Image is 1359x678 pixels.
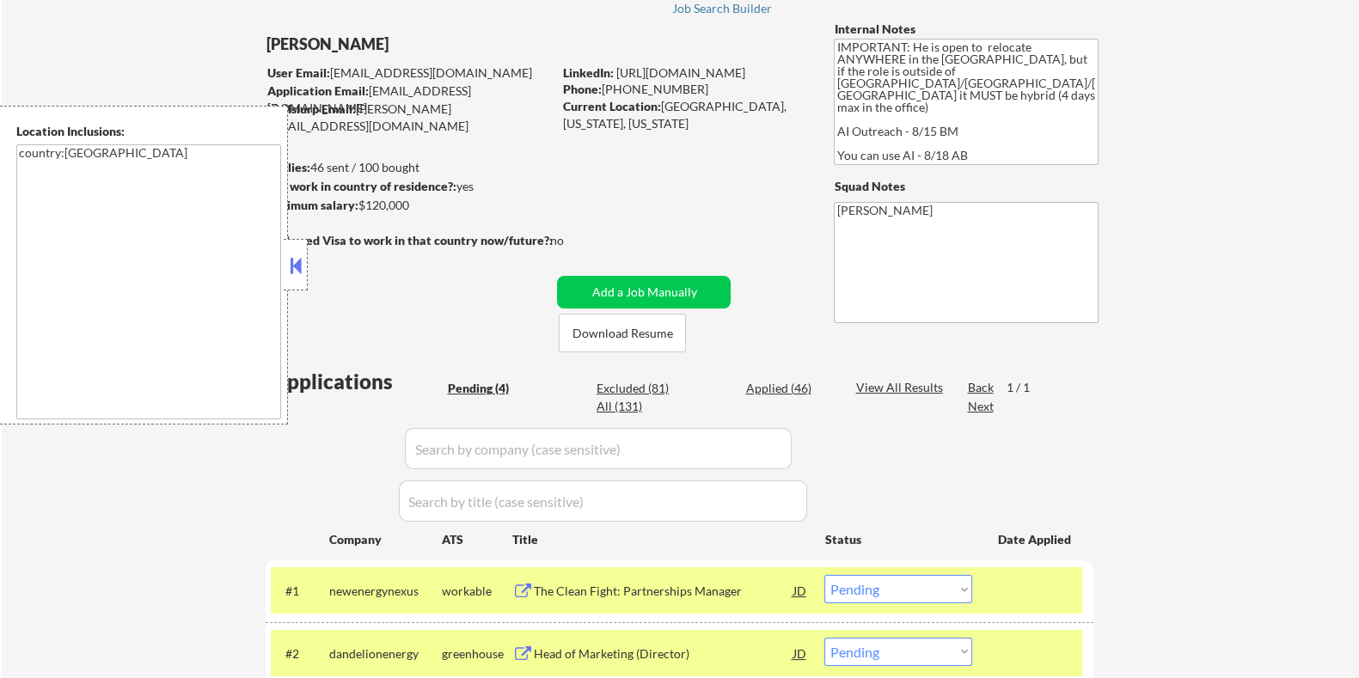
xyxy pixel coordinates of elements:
[557,276,731,308] button: Add a Job Manually
[834,178,1099,195] div: Squad Notes
[615,65,744,80] a: [URL][DOMAIN_NAME]
[745,380,831,397] div: Applied (46)
[967,379,995,396] div: Back
[265,198,358,212] strong: Minimum salary:
[405,428,792,469] input: Search by company (case sensitive)
[559,314,686,352] button: Download Resume
[328,583,441,600] div: newenergynexus
[285,583,315,600] div: #1
[266,83,368,98] strong: Application Email:
[447,380,533,397] div: Pending (4)
[399,480,807,522] input: Search by title (case sensitive)
[672,3,773,15] div: Job Search Builder
[834,21,1099,38] div: Internal Notes
[597,380,683,397] div: Excluded (81)
[266,65,329,80] strong: User Email:
[16,123,281,140] div: Location Inclusions:
[533,583,793,600] div: The Clean Fight: Partnerships Manager
[265,179,456,193] strong: Can work in country of residence?:
[441,531,511,548] div: ATS
[266,82,551,116] div: [EMAIL_ADDRESS][DOMAIN_NAME]
[328,645,441,663] div: dandelionenergy
[265,159,551,176] div: 46 sent / 100 bought
[562,81,805,98] div: [PHONE_NUMBER]
[441,645,511,663] div: greenhouse
[266,233,552,247] strong: Will need Visa to work in that country now/future?:
[328,531,441,548] div: Company
[271,371,441,392] div: Applications
[265,178,546,195] div: yes
[672,2,773,19] a: Job Search Builder
[266,101,355,116] strong: Mailslurp Email:
[597,398,683,415] div: All (131)
[997,531,1073,548] div: Date Applied
[266,64,551,82] div: [EMAIL_ADDRESS][DOMAIN_NAME]
[791,638,808,669] div: JD
[562,82,601,96] strong: Phone:
[562,98,805,131] div: [GEOGRAPHIC_DATA], [US_STATE], [US_STATE]
[266,101,551,134] div: [PERSON_NAME][EMAIL_ADDRESS][DOMAIN_NAME]
[511,531,808,548] div: Title
[549,232,598,249] div: no
[791,575,808,606] div: JD
[562,99,660,113] strong: Current Location:
[1006,379,1045,396] div: 1 / 1
[533,645,793,663] div: Head of Marketing (Director)
[855,379,947,396] div: View All Results
[265,197,551,214] div: $120,000
[824,523,972,554] div: Status
[441,583,511,600] div: workable
[562,65,613,80] strong: LinkedIn:
[967,398,995,415] div: Next
[285,645,315,663] div: #2
[266,34,619,55] div: [PERSON_NAME]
